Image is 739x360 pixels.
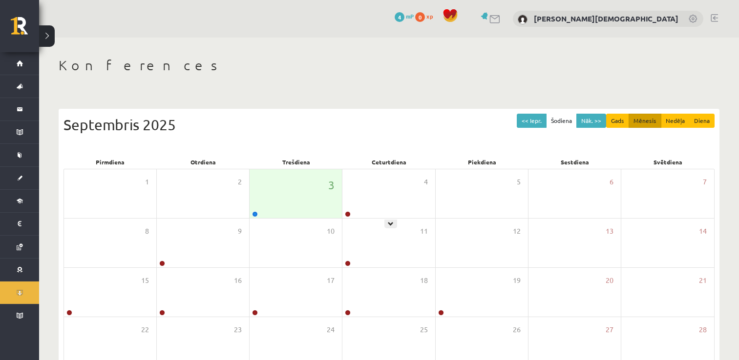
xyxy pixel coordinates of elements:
[59,57,719,74] h1: Konferences
[576,114,606,128] button: Nāk. >>
[328,177,335,193] span: 3
[420,275,428,286] span: 18
[342,155,435,169] div: Ceturtdiena
[513,324,521,335] span: 26
[513,275,521,286] span: 19
[327,324,335,335] span: 24
[517,177,521,187] span: 5
[395,12,404,22] span: 4
[517,114,547,128] button: << Iepr.
[234,324,242,335] span: 23
[395,12,414,20] a: 4 mP
[699,275,707,286] span: 21
[610,177,613,187] span: 6
[689,114,715,128] button: Diena
[141,324,149,335] span: 22
[534,14,678,23] a: [PERSON_NAME][DEMOGRAPHIC_DATA]
[436,155,528,169] div: Piekdiena
[63,114,715,136] div: Septembris 2025
[145,226,149,237] span: 8
[420,226,428,237] span: 11
[415,12,438,20] a: 0 xp
[415,12,425,22] span: 0
[661,114,690,128] button: Nedēļa
[234,275,242,286] span: 16
[141,275,149,286] span: 15
[622,155,715,169] div: Svētdiena
[63,155,156,169] div: Pirmdiena
[406,12,414,20] span: mP
[250,155,342,169] div: Trešdiena
[327,226,335,237] span: 10
[327,275,335,286] span: 17
[528,155,621,169] div: Sestdiena
[238,226,242,237] span: 9
[518,15,528,24] img: Signija Jermacāne
[606,114,629,128] button: Gads
[238,177,242,187] span: 2
[546,114,577,128] button: Šodiena
[11,17,39,41] a: Rīgas 1. Tālmācības vidusskola
[156,155,249,169] div: Otrdiena
[699,324,707,335] span: 28
[606,226,613,237] span: 13
[703,177,707,187] span: 7
[606,275,613,286] span: 20
[606,324,613,335] span: 27
[420,324,428,335] span: 25
[513,226,521,237] span: 12
[699,226,707,237] span: 14
[426,12,433,20] span: xp
[145,177,149,187] span: 1
[629,114,661,128] button: Mēnesis
[424,177,428,187] span: 4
